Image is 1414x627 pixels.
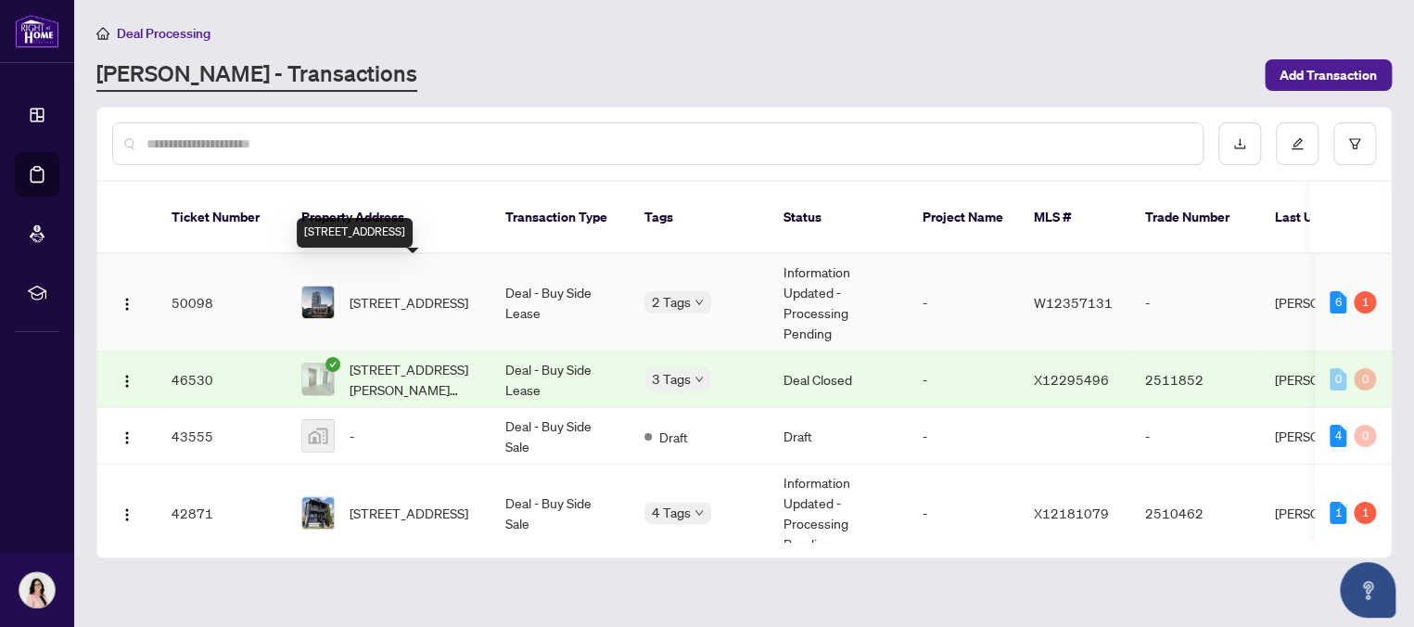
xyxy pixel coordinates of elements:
th: Project Name [908,182,1019,254]
span: 3 Tags [652,368,691,390]
span: edit [1291,137,1304,150]
img: Profile Icon [19,572,55,608]
span: - [350,426,354,446]
button: Logo [112,288,142,317]
img: thumbnail-img [302,497,334,529]
th: Tags [630,182,769,254]
div: 1 [1330,502,1346,524]
img: Logo [120,507,134,522]
td: - [908,254,1019,352]
th: Property Address [287,182,490,254]
a: [PERSON_NAME] - Transactions [96,58,417,92]
img: thumbnail-img [302,287,334,318]
td: - [1130,254,1260,352]
button: Logo [112,421,142,451]
button: Open asap [1340,562,1395,618]
img: Logo [120,297,134,312]
span: 2 Tags [652,291,691,313]
button: Logo [112,498,142,528]
div: 1 [1354,291,1376,313]
td: [PERSON_NAME] [1260,352,1399,408]
button: Add Transaction [1265,59,1392,91]
td: 2511852 [1130,352,1260,408]
td: - [908,465,1019,562]
td: Deal Closed [769,352,908,408]
span: down [694,508,704,518]
img: Logo [120,430,134,445]
img: thumbnail-img [302,420,334,452]
td: - [908,408,1019,465]
div: 1 [1354,502,1376,524]
td: - [1130,408,1260,465]
span: Add Transaction [1280,60,1377,90]
td: [PERSON_NAME] [1260,254,1399,352]
td: [PERSON_NAME] [1260,408,1399,465]
span: Deal Processing [117,25,210,42]
span: check-circle [325,357,340,372]
img: logo [15,14,59,48]
td: 50098 [157,254,287,352]
span: download [1233,137,1246,150]
td: Deal - Buy Side Sale [490,465,630,562]
div: 4 [1330,425,1346,447]
span: down [694,298,704,307]
span: X12295496 [1034,371,1109,388]
div: [STREET_ADDRESS] [297,218,413,248]
span: [STREET_ADDRESS][PERSON_NAME][PERSON_NAME] [350,359,476,400]
span: X12181079 [1034,505,1109,521]
div: 6 [1330,291,1346,313]
button: filter [1333,122,1376,165]
td: 2510462 [1130,465,1260,562]
th: Transaction Type [490,182,630,254]
span: home [96,27,109,40]
td: Deal - Buy Side Sale [490,408,630,465]
span: W12357131 [1034,294,1113,311]
td: Information Updated - Processing Pending [769,465,908,562]
img: Logo [120,374,134,389]
td: Deal - Buy Side Lease [490,352,630,408]
img: thumbnail-img [302,364,334,395]
td: Draft [769,408,908,465]
button: download [1218,122,1261,165]
th: Ticket Number [157,182,287,254]
td: 43555 [157,408,287,465]
span: [STREET_ADDRESS] [350,292,468,313]
th: MLS # [1019,182,1130,254]
td: - [908,352,1019,408]
td: Deal - Buy Side Lease [490,254,630,352]
th: Status [769,182,908,254]
span: [STREET_ADDRESS] [350,503,468,523]
th: Last Updated By [1260,182,1399,254]
span: filter [1348,137,1361,150]
th: Trade Number [1130,182,1260,254]
div: 0 [1354,425,1376,447]
span: down [694,375,704,384]
div: 0 [1330,368,1346,390]
td: [PERSON_NAME] [1260,465,1399,562]
div: 0 [1354,368,1376,390]
td: 42871 [157,465,287,562]
span: 4 Tags [652,502,691,523]
button: Logo [112,365,142,394]
span: Draft [659,427,688,447]
button: edit [1276,122,1318,165]
td: Information Updated - Processing Pending [769,254,908,352]
td: 46530 [157,352,287,408]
